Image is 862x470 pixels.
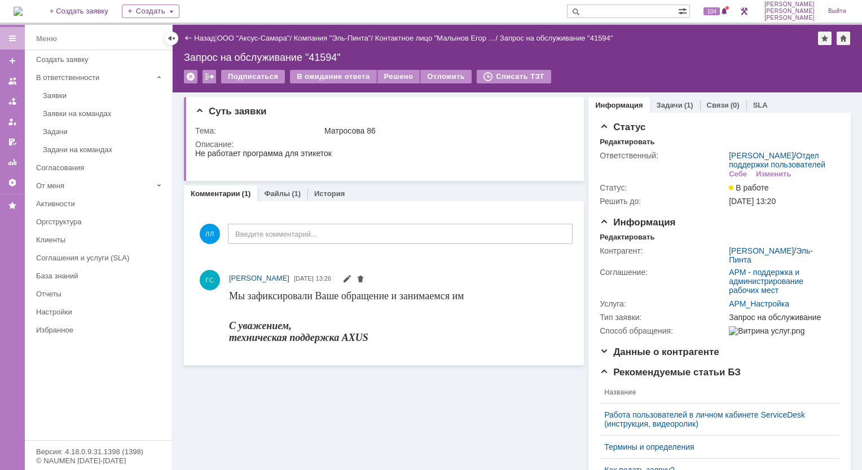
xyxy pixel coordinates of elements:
div: Избранное [36,326,152,334]
a: История [314,189,345,198]
a: База знаний [32,267,169,285]
span: [PERSON_NAME] [764,15,815,21]
div: Тип заявки: [600,313,727,322]
a: Эль-Пинта [729,246,813,264]
a: Перейти на домашнюю страницу [14,7,23,16]
div: Настройки [36,308,165,316]
img: logo [14,7,23,16]
a: Настройки [32,303,169,321]
a: Настройки [3,174,21,192]
div: Отчеты [36,290,165,298]
a: Активности [32,195,169,212]
div: В ответственности [36,73,152,82]
a: Перейти в интерфейс администратора [737,5,751,18]
a: Контактное лицо "Малынов Егор … [375,34,496,42]
a: Работа пользователей в личном кабинете ServiceDesk (инструкция, видеоролик) [604,410,826,428]
div: Добавить в избранное [818,32,832,45]
div: Матросова 86 [324,126,569,135]
div: От меня [36,181,152,190]
div: Заявки на командах [43,109,165,118]
a: Связи [707,101,729,109]
a: Задачи [657,101,683,109]
div: / [217,34,294,42]
a: Отчеты [3,153,21,171]
div: Описание: [195,140,571,149]
a: Оргструктура [32,213,169,230]
div: © NAUMEN [DATE]-[DATE] [36,457,160,464]
a: Клиенты [32,231,169,249]
a: Заявки [38,87,169,104]
a: Согласования [32,159,169,176]
div: Клиенты [36,236,165,244]
div: (1) [242,189,251,198]
a: Задачи [38,123,169,140]
span: Суть заявки [195,106,266,117]
a: Мои согласования [3,133,21,151]
div: / [729,246,835,264]
div: База знаний [36,272,165,280]
span: [PERSON_NAME] [764,8,815,15]
span: Расширенный поиск [678,5,689,16]
a: [PERSON_NAME] [729,246,794,255]
div: Решить до: [600,197,727,206]
a: Создать заявку [32,51,169,68]
div: Редактировать [600,233,654,242]
span: [DATE] [294,275,314,282]
div: Оргструктура [36,218,165,226]
div: Заявки [43,91,165,100]
div: Активности [36,199,165,208]
div: Тема: [195,126,322,135]
a: Термины и определения [604,442,826,451]
div: Сделать домашней страницей [837,32,850,45]
span: Редактировать [342,276,351,285]
a: SLA [753,101,768,109]
div: | [215,33,217,42]
a: Компания "Эль-Пинта" [294,34,371,42]
a: Файлы [264,189,290,198]
div: Запрос на обслуживание "41594" [500,34,613,42]
span: Удалить [356,276,365,285]
div: Создать заявку [36,55,165,64]
a: Заявки в моей ответственности [3,92,21,110]
span: [PERSON_NAME] [229,274,289,282]
a: Заявки на командах [38,105,169,122]
a: [PERSON_NAME] [729,151,794,160]
a: Комментарии [191,189,240,198]
div: Редактировать [600,138,654,147]
div: (1) [684,101,693,109]
div: (1) [292,189,301,198]
span: ЛЛ [200,224,220,244]
a: Создать заявку [3,52,21,70]
div: Запрос на обслуживание "41594" [184,52,851,63]
div: Способ обращения: [600,326,727,335]
div: Задачи на командах [43,145,165,154]
div: Себе [729,170,747,179]
a: Мои заявки [3,113,21,131]
div: / [294,34,375,42]
div: / [375,34,500,42]
div: Услуга: [600,299,727,308]
a: [PERSON_NAME] [229,273,289,284]
a: Отдел поддержки пользователей [729,151,825,169]
div: Версия: 4.18.0.9.31.1398 (1398) [36,448,160,455]
span: Информация [600,217,675,228]
div: / [729,151,835,169]
div: Статус: [600,183,727,192]
a: Назад [194,34,215,42]
div: (0) [731,101,740,109]
div: Согласования [36,163,165,172]
div: Меню [36,32,57,46]
a: АРМ - поддержка и администрирование рабочих мест [729,268,803,295]
div: Ответственный: [600,151,727,160]
span: 104 [703,7,720,15]
a: Соглашения и услуги (SLA) [32,249,169,267]
a: Задачи на командах [38,141,169,158]
a: АРМ_Настройка [729,299,789,308]
span: Рекомендуемые статьи БЗ [600,367,741,378]
div: Задачи [43,127,165,136]
span: [DATE] 13:20 [729,197,776,206]
span: Данные о контрагенте [600,347,719,357]
div: Скрыть меню [165,32,178,45]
